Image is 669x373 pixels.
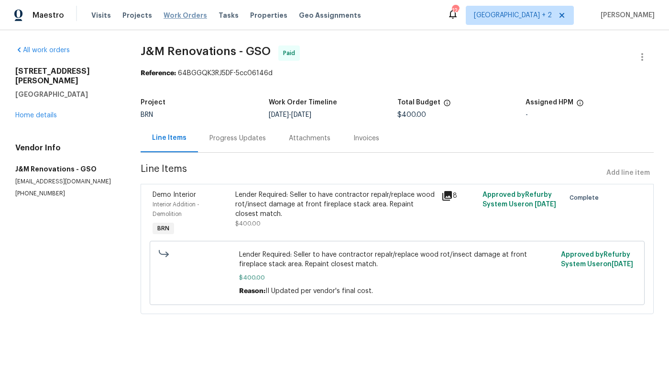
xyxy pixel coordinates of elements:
[570,193,603,203] span: Complete
[397,112,426,118] span: $400.00
[15,178,118,186] p: [EMAIL_ADDRESS][DOMAIN_NAME]
[141,112,153,118] span: BRN
[612,261,633,268] span: [DATE]
[299,11,361,20] span: Geo Assignments
[235,190,436,219] div: Lender Required: Seller to have contractor repalr/replace wood rot/insect damage at front firepla...
[33,11,64,20] span: Maestro
[153,202,199,217] span: Interior Addition - Demolition
[219,12,239,19] span: Tasks
[561,251,633,268] span: Approved by Refurby System User on
[15,112,57,119] a: Home details
[15,90,118,99] h5: [GEOGRAPHIC_DATA]
[443,99,451,112] span: The total cost of line items that have been proposed by Opendoor. This sum includes line items th...
[283,48,299,58] span: Paid
[452,6,459,15] div: 124
[141,45,271,57] span: J&M Renovations - GSO
[122,11,152,20] span: Projects
[269,112,289,118] span: [DATE]
[209,134,266,143] div: Progress Updates
[269,99,337,106] h5: Work Order Timeline
[265,288,373,294] span: II Updated per vendor's final cost.
[239,250,555,269] span: Lender Required: Seller to have contractor repalr/replace wood rot/insect damage at front firepla...
[153,192,196,198] span: Demo Interior
[291,112,311,118] span: [DATE]
[141,164,603,182] span: Line Items
[15,47,70,54] a: All work orders
[154,224,173,233] span: BRN
[597,11,655,20] span: [PERSON_NAME]
[15,143,118,153] h4: Vendor Info
[526,99,573,106] h5: Assigned HPM
[15,164,118,174] h5: J&M Renovations - GSO
[289,134,330,143] div: Attachments
[235,221,261,226] span: $400.00
[526,112,654,118] div: -
[141,99,165,106] h5: Project
[239,273,555,283] span: $400.00
[474,11,552,20] span: [GEOGRAPHIC_DATA] + 2
[353,134,379,143] div: Invoices
[239,288,265,294] span: Reason:
[535,201,556,208] span: [DATE]
[141,70,176,77] b: Reference:
[269,112,311,118] span: -
[15,190,118,198] p: [PHONE_NUMBER]
[441,190,477,202] div: 8
[397,99,440,106] h5: Total Budget
[164,11,207,20] span: Work Orders
[483,192,556,208] span: Approved by Refurby System User on
[250,11,287,20] span: Properties
[152,133,186,143] div: Line Items
[15,67,118,86] h2: [STREET_ADDRESS][PERSON_NAME]
[576,99,584,112] span: The hpm assigned to this work order.
[141,68,654,78] div: 64BGGQK3RJ5DF-5cc06146d
[91,11,111,20] span: Visits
